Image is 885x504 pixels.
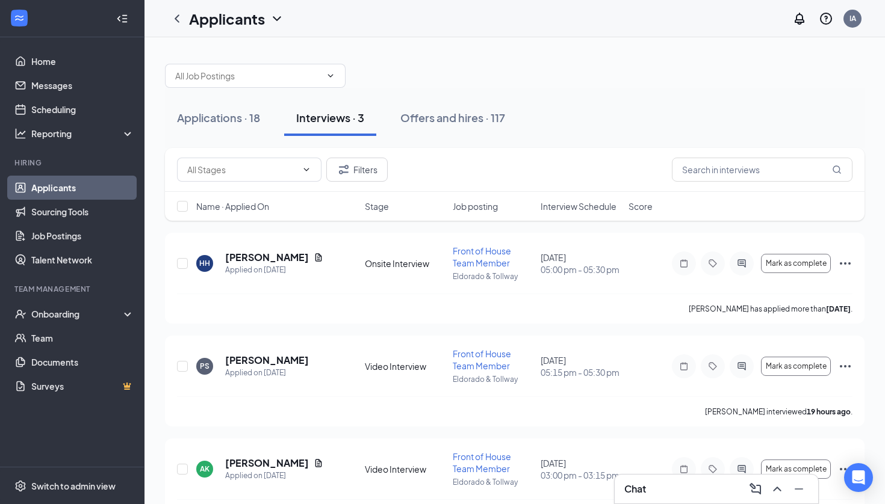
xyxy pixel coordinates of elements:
[196,200,269,212] span: Name · Applied On
[734,464,749,474] svg: ActiveChat
[734,361,749,371] svg: ActiveChat
[365,200,389,212] span: Stage
[31,73,134,97] a: Messages
[826,304,851,313] b: [DATE]
[14,308,26,320] svg: UserCheck
[31,248,134,272] a: Talent Network
[838,256,852,271] svg: Ellipses
[14,480,26,492] svg: Settings
[200,361,210,371] div: PS
[819,11,833,26] svg: QuestionInfo
[177,110,260,125] div: Applications · 18
[31,97,134,121] a: Scheduling
[677,361,691,371] svg: Note
[677,259,691,268] svg: Note
[14,158,132,168] div: Hiring
[116,13,128,25] svg: Collapse
[170,11,184,26] svg: ChevronLeft
[337,162,351,177] svg: Filter
[768,479,787,499] button: ChevronUp
[761,254,831,273] button: Mark as complete
[541,366,621,378] span: 05:15 pm - 05:30 pm
[453,348,511,371] span: Front of House Team Member
[746,479,765,499] button: ComposeMessage
[766,465,827,473] span: Mark as complete
[31,374,134,398] a: SurveysCrown
[629,200,653,212] span: Score
[225,251,309,264] h5: [PERSON_NAME]
[770,482,784,496] svg: ChevronUp
[31,200,134,224] a: Sourcing Tools
[541,200,616,212] span: Interview Schedule
[453,245,511,268] span: Front of House Team Member
[789,479,809,499] button: Minimize
[302,165,311,174] svg: ChevronDown
[225,264,323,276] div: Applied on [DATE]
[677,464,691,474] svg: Note
[400,110,505,125] div: Offers and hires · 117
[748,482,763,496] svg: ComposeMessage
[31,128,135,140] div: Reporting
[734,259,749,268] svg: ActiveChat
[326,158,388,182] button: Filter Filters
[792,482,806,496] svg: Minimize
[175,69,321,82] input: All Job Postings
[706,259,720,268] svg: Tag
[14,284,132,294] div: Team Management
[766,362,827,370] span: Mark as complete
[187,163,297,176] input: All Stages
[706,361,720,371] svg: Tag
[792,11,807,26] svg: Notifications
[14,128,26,140] svg: Analysis
[541,263,621,275] span: 05:00 pm - 05:30 pm
[838,462,852,476] svg: Ellipses
[31,224,134,248] a: Job Postings
[541,457,621,481] div: [DATE]
[31,350,134,374] a: Documents
[365,257,446,269] div: Onsite Interview
[270,11,284,26] svg: ChevronDown
[761,357,831,376] button: Mark as complete
[365,463,446,475] div: Video Interview
[225,354,309,367] h5: [PERSON_NAME]
[832,165,842,174] svg: MagnifyingGlass
[453,271,533,281] p: Eldorado & Tollway
[225,456,309,470] h5: [PERSON_NAME]
[365,360,446,372] div: Video Interview
[672,158,852,182] input: Search in interviews
[807,407,851,416] b: 19 hours ago
[453,477,533,487] p: Eldorado & Tollway
[296,110,364,125] div: Interviews · 3
[761,459,831,479] button: Mark as complete
[13,12,25,24] svg: WorkstreamLogo
[541,251,621,275] div: [DATE]
[314,253,323,262] svg: Document
[624,482,646,496] h3: Chat
[705,407,852,417] p: [PERSON_NAME] interviewed .
[200,464,210,474] div: AK
[225,470,323,482] div: Applied on [DATE]
[199,258,210,268] div: HH
[453,451,511,474] span: Front of House Team Member
[225,367,309,379] div: Applied on [DATE]
[849,13,856,23] div: IA
[706,464,720,474] svg: Tag
[766,259,827,268] span: Mark as complete
[453,374,533,384] p: Eldorado & Tollway
[31,480,116,492] div: Switch to admin view
[326,71,335,81] svg: ChevronDown
[689,304,852,314] p: [PERSON_NAME] has applied more than .
[541,354,621,378] div: [DATE]
[541,469,621,481] span: 03:00 pm - 03:15 pm
[31,326,134,350] a: Team
[838,359,852,373] svg: Ellipses
[189,8,265,29] h1: Applicants
[314,458,323,468] svg: Document
[31,308,124,320] div: Onboarding
[453,200,498,212] span: Job posting
[844,463,873,492] div: Open Intercom Messenger
[31,176,134,200] a: Applicants
[31,49,134,73] a: Home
